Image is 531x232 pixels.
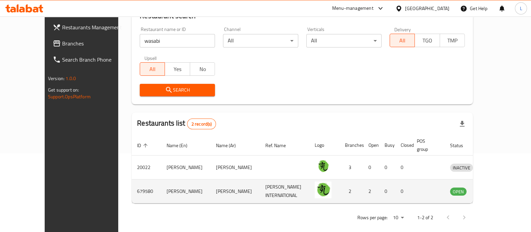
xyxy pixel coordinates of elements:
span: OPEN [450,188,467,196]
td: [PERSON_NAME] [211,179,260,203]
span: Restaurants Management [62,23,128,31]
td: 2 [363,179,379,203]
p: Rows per page: [357,213,388,222]
h2: Restaurant search [140,11,465,21]
span: ID [137,141,150,150]
a: Branches [47,35,133,52]
img: Wasabi Sushi [315,181,331,198]
img: Wasabi Sushi [315,158,331,174]
span: TMP [443,36,462,45]
input: Search for restaurant name or ID.. [140,34,215,47]
span: POS group [417,137,437,153]
button: All [390,34,415,47]
span: Name (Ar) [216,141,245,150]
th: Open [363,135,379,156]
td: [PERSON_NAME] INTERNATIONAL [260,179,309,203]
div: Total records count [187,119,216,129]
td: 2 [340,179,363,203]
th: Busy [379,135,395,156]
button: Yes [165,62,190,76]
div: Rows per page: [390,213,406,223]
td: 20022 [132,156,161,179]
span: No [193,64,212,74]
span: Name (En) [167,141,196,150]
p: 1-2 of 2 [417,213,433,222]
span: Status [450,141,472,150]
span: INACTIVE [450,164,473,172]
span: Get support on: [48,86,79,94]
table: enhanced table [132,135,504,203]
span: Search [145,86,210,94]
h2: Restaurants list [137,118,216,129]
div: [GEOGRAPHIC_DATA] [405,5,449,12]
td: 0 [395,179,411,203]
td: 0 [363,156,379,179]
div: All [223,34,298,47]
span: L [520,5,522,12]
th: Logo [309,135,340,156]
a: Restaurants Management [47,19,133,35]
span: TGO [417,36,437,45]
td: 0 [379,179,395,203]
label: Delivery [394,27,411,32]
a: Search Branch Phone [47,52,133,68]
th: Closed [395,135,411,156]
span: 2 record(s) [187,121,216,127]
span: Branches [62,39,128,47]
span: Yes [168,64,187,74]
button: TMP [440,34,465,47]
td: [PERSON_NAME] [161,179,211,203]
td: 0 [379,156,395,179]
span: 1.0.0 [65,74,76,83]
span: Search Branch Phone [62,56,128,64]
div: Export file [454,116,470,132]
a: Support.OpsPlatform [48,92,91,101]
td: 3 [340,156,363,179]
span: Version: [48,74,64,83]
div: OPEN [450,188,467,196]
div: Menu-management [332,4,373,12]
td: 0 [395,156,411,179]
button: All [140,62,165,76]
span: All [393,36,412,45]
span: Ref. Name [265,141,295,150]
span: All [143,64,162,74]
div: All [306,34,382,47]
td: [PERSON_NAME] [161,156,211,179]
th: Branches [340,135,363,156]
button: Search [140,84,215,96]
td: [PERSON_NAME] [211,156,260,179]
button: TGO [414,34,440,47]
button: No [190,62,215,76]
td: 679580 [132,179,161,203]
label: Upsell [144,56,157,60]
